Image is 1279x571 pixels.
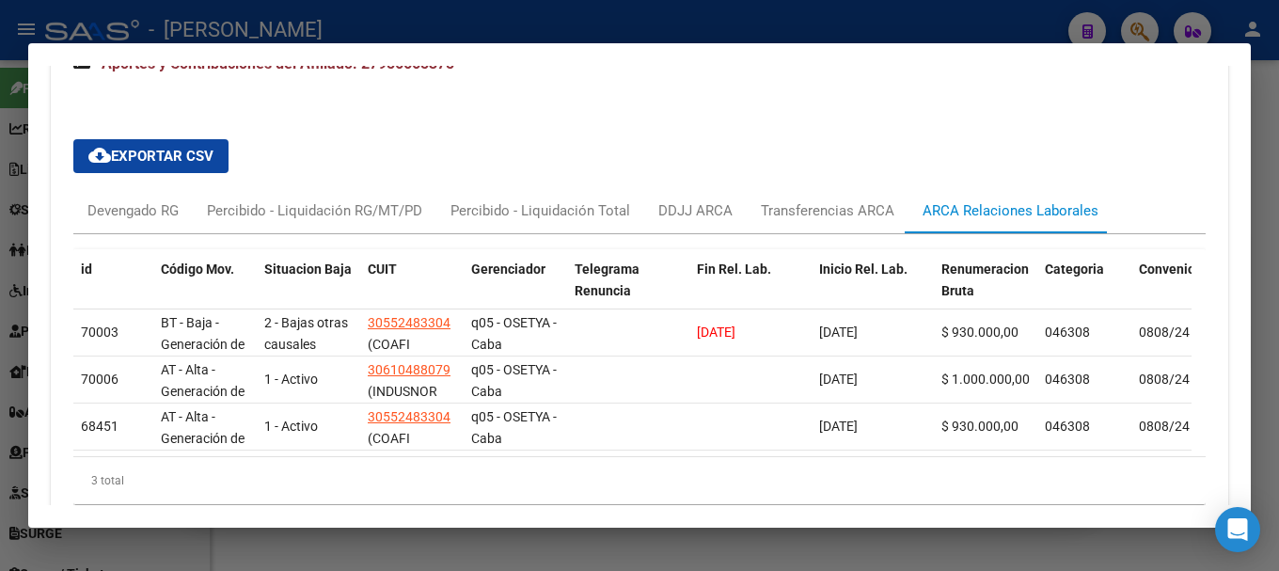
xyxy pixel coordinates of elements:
[73,139,229,173] button: Exportar CSV
[658,200,733,221] div: DDJJ ARCA
[153,249,257,332] datatable-header-cell: Código Mov.
[819,372,858,387] span: [DATE]
[941,262,1029,298] span: Renumeracion Bruta
[1139,372,1190,387] span: 0808/24
[819,419,858,434] span: [DATE]
[81,262,92,277] span: id
[264,372,318,387] span: 1 - Activo
[161,262,234,277] span: Código Mov.
[161,362,245,420] span: AT - Alta - Generación de clave
[264,419,318,434] span: 1 - Activo
[368,409,450,424] span: 30552483304
[73,457,1206,504] div: 3 total
[368,362,450,377] span: 30610488079
[1139,325,1190,340] span: 0808/24
[161,315,245,373] span: BT - Baja - Generación de Clave
[575,262,639,298] span: Telegrama Renuncia
[934,249,1037,332] datatable-header-cell: Renumeracion Bruta
[207,200,422,221] div: Percibido - Liquidación RG/MT/PD
[689,249,812,332] datatable-header-cell: Fin Rel. Lab.
[941,372,1030,387] span: $ 1.000.000,00
[819,325,858,340] span: [DATE]
[81,372,118,387] span: 70006
[264,315,348,352] span: 2 - Bajas otras causales
[471,409,557,446] span: q05 - OSETYA - Caba
[941,325,1018,340] span: $ 930.000,00
[464,249,567,332] datatable-header-cell: Gerenciador
[1139,262,1195,277] span: Convenio
[812,249,934,332] datatable-header-cell: Inicio Rel. Lab.
[1131,249,1225,332] datatable-header-cell: Convenio
[368,431,433,489] span: (COAFI SOCIEDAD ANONIMA)
[368,262,397,277] span: CUIT
[73,249,153,332] datatable-header-cell: id
[88,148,213,165] span: Exportar CSV
[567,249,689,332] datatable-header-cell: Telegrama Renuncia
[1045,419,1090,434] span: 046308
[1215,507,1260,552] div: Open Intercom Messenger
[697,325,735,340] span: [DATE]
[360,249,464,332] datatable-header-cell: CUIT
[264,262,352,277] span: Situacion Baja
[471,362,557,399] span: q05 - OSETYA - Caba
[257,249,360,332] datatable-header-cell: Situacion Baja
[1045,325,1090,340] span: 046308
[87,200,179,221] div: Devengado RG
[471,315,557,352] span: q05 - OSETYA - Caba
[761,200,894,221] div: Transferencias ARCA
[1037,249,1131,332] datatable-header-cell: Categoria
[368,337,433,395] span: (COAFI SOCIEDAD ANONIMA)
[471,262,545,277] span: Gerenciador
[697,262,771,277] span: Fin Rel. Lab.
[1139,419,1190,434] span: 0808/24
[88,144,111,167] mat-icon: cloud_download
[1045,372,1090,387] span: 046308
[368,315,450,330] span: 30552483304
[450,200,630,221] div: Percibido - Liquidación Total
[51,94,1228,549] div: Aportes y Contribuciones del Afiliado: 27956665375
[941,419,1018,434] span: $ 930.000,00
[81,325,118,340] span: 70003
[102,55,454,72] span: Aportes y Contribuciones del Afiliado: 27956665375
[81,419,118,434] span: 68451
[161,409,245,468] span: AT - Alta - Generación de clave
[1045,262,1104,277] span: Categoria
[819,262,908,277] span: Inicio Rel. Lab.
[368,384,437,442] span: (INDUSNOR SOCIEDAD ANONIMA)
[923,200,1098,221] div: ARCA Relaciones Laborales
